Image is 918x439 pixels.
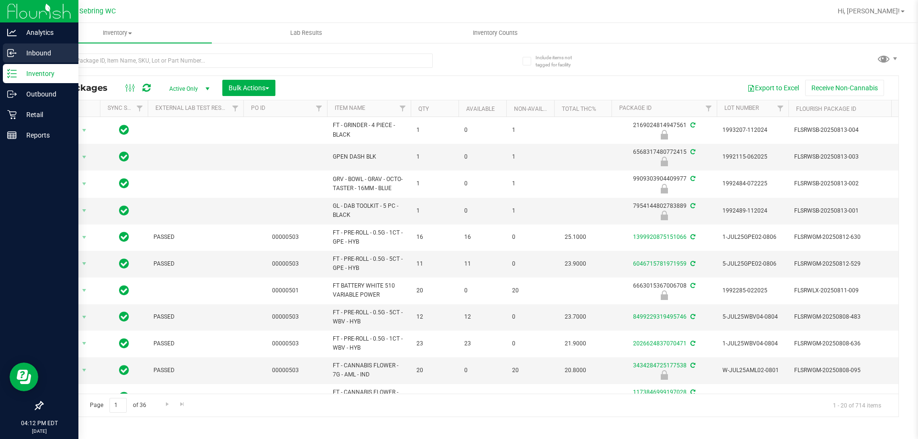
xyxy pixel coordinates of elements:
[272,234,299,240] a: 00000503
[79,7,116,15] span: Sebring WC
[42,54,433,68] input: Search Package ID, Item Name, SKU, Lot or Part Number...
[78,204,90,217] span: select
[109,398,127,413] input: 1
[610,281,718,300] div: 6663015367006708
[7,28,17,37] inline-svg: Analytics
[796,106,856,112] a: Flourish Package ID
[153,339,238,348] span: PASSED
[17,47,74,59] p: Inbound
[333,121,405,139] span: FT - GRINDER - 4 PIECE - BLACK
[464,339,501,348] span: 23
[794,286,888,295] span: FLSRWLX-20250811-009
[119,284,129,297] span: In Sync
[119,337,129,350] span: In Sync
[333,388,405,406] span: FT - CANNABIS FLOWER - 7G - ABP - HYB
[633,260,687,267] a: 6046715781971959
[773,100,788,117] a: Filter
[119,150,129,163] span: In Sync
[416,366,453,375] span: 20
[17,129,74,141] p: Reports
[794,126,888,135] span: FLSRWSB-20250813-004
[119,230,129,244] span: In Sync
[333,361,405,379] span: FT - CANNABIS FLOWER - 7G - AML - IND
[119,390,129,404] span: In Sync
[311,100,327,117] a: Filter
[464,366,501,375] span: 0
[23,23,212,43] a: Inventory
[333,255,405,273] span: FT - PRE-ROLL - 0.5G - 5CT - GPE - HYB
[333,228,405,246] span: FT - PRE-ROLL - 0.5G - 1CT - GPE - HYB
[153,259,238,268] span: PASSED
[794,206,888,215] span: FLSRWSB-20250813-001
[153,393,238,402] span: PASSED
[560,364,591,377] span: 20.8000
[722,366,783,375] span: W-JUL25AML02-0801
[722,312,783,321] span: 5-JUL25WBV04-0804
[23,29,212,37] span: Inventory
[17,27,74,38] p: Analytics
[10,363,38,391] iframe: Resource center
[610,174,718,193] div: 9909303904409977
[562,106,596,112] a: Total THC%
[610,184,718,193] div: Quarantine
[794,152,888,161] span: FLSRWSB-20250813-003
[119,177,129,190] span: In Sync
[560,390,591,404] span: 21.0000
[560,310,591,324] span: 23.7000
[416,393,453,402] span: 20
[78,337,90,350] span: select
[416,206,453,215] span: 1
[689,313,695,320] span: Sync from Compliance System
[7,89,17,99] inline-svg: Outbound
[619,105,652,111] a: Package ID
[464,126,501,135] span: 0
[722,393,783,402] span: W-JUL25ABP01-0731
[333,308,405,326] span: FT - PRE-ROLL - 0.5G - 5CT - WBV - HYB
[512,233,548,242] span: 0
[794,366,888,375] span: FLSRWGM-20250808-095
[722,286,783,295] span: 1992285-022025
[464,393,501,402] span: 0
[4,419,74,428] p: 04:12 PM EDT
[7,48,17,58] inline-svg: Inbound
[512,179,548,188] span: 1
[251,105,265,111] a: PO ID
[416,152,453,161] span: 1
[119,364,129,377] span: In Sync
[228,100,243,117] a: Filter
[512,393,548,402] span: 20
[722,233,783,242] span: 1-JUL25GPE02-0806
[701,100,717,117] a: Filter
[610,157,718,166] div: Quarantine
[119,204,129,217] span: In Sync
[689,203,695,209] span: Sync from Compliance System
[464,233,501,242] span: 16
[722,179,783,188] span: 1992484-072225
[689,175,695,182] span: Sync from Compliance System
[175,398,189,411] a: Go to the last page
[560,337,591,351] span: 21.9000
[741,80,805,96] button: Export to Excel
[333,175,405,193] span: GRV - BOWL - GRAV - OCTO-TASTER - 16MM - BLUE
[512,259,548,268] span: 0
[153,312,238,321] span: PASSED
[610,370,718,380] div: Launch Hold
[512,152,548,161] span: 1
[119,310,129,323] span: In Sync
[229,84,269,92] span: Bulk Actions
[794,233,888,242] span: FLSRWGM-20250812-630
[78,124,90,137] span: select
[722,339,783,348] span: 1-JUL25WBV04-0804
[610,148,718,166] div: 6568317480772415
[277,29,335,37] span: Lab Results
[78,284,90,297] span: select
[160,398,174,411] a: Go to the next page
[689,149,695,155] span: Sync from Compliance System
[401,23,590,43] a: Inventory Counts
[416,312,453,321] span: 12
[512,126,548,135] span: 1
[464,312,501,321] span: 12
[794,259,888,268] span: FLSRWGM-20250812-529
[333,202,405,220] span: GL - DAB TOOLKIT - 5 PC - BLACK
[805,80,884,96] button: Receive Non-Cannabis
